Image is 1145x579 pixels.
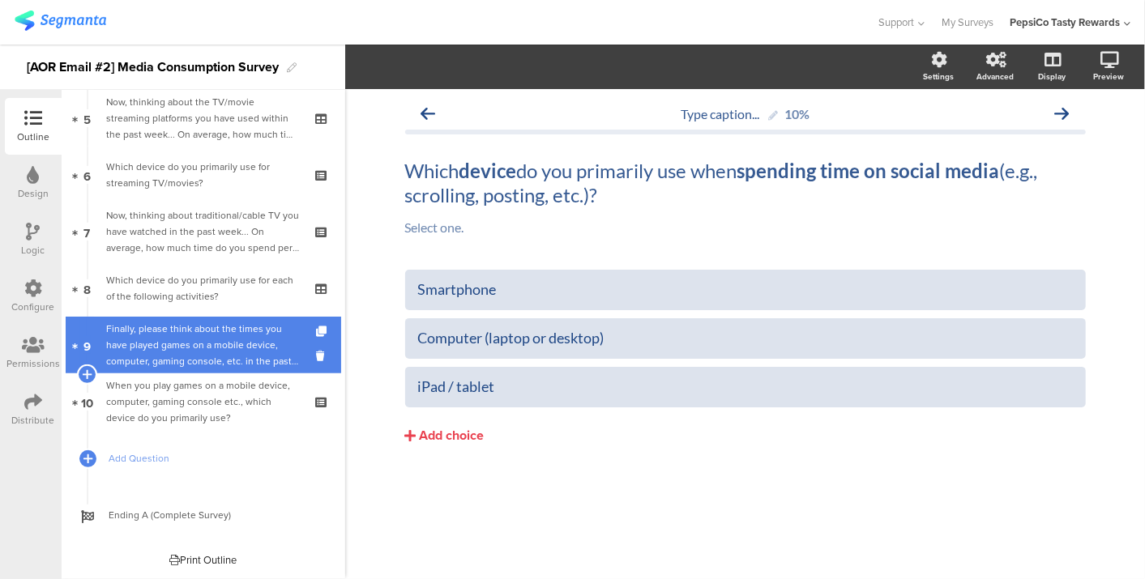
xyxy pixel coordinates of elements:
[420,428,485,445] div: Add choice
[66,90,341,147] a: 5 Now, thinking about the TV/movie streaming platforms you have used within the past week... On a...
[12,300,55,314] div: Configure
[83,166,91,184] span: 6
[15,11,106,31] img: segmanta logo
[681,106,759,121] span: Type caption...
[66,487,341,543] a: Ending A (Complete Survey)
[66,373,341,430] a: 10 When you play games on a mobile device, computer, gaming console etc., which device do you pri...
[106,321,300,369] div: Finally, please think about the times you have played games on a mobile device, computer, gaming ...
[405,219,1086,235] p: Select one.
[405,159,1086,207] p: Which do you primarily use when (e.g., scrolling, posting, etc.)?
[316,326,330,337] i: Duplicate
[22,243,45,258] div: Logic
[106,377,300,426] div: When you play games on a mobile device, computer, gaming console etc., which device do you primar...
[316,348,330,364] i: Delete
[106,94,300,143] div: Now, thinking about the TV/movie streaming platforms you have used within the past week... On ave...
[18,186,49,201] div: Design
[923,70,954,83] div: Settings
[17,130,49,144] div: Outline
[170,552,237,568] div: Print Outline
[66,260,341,317] a: 8 Which device do you primarily use for each of the following activities?
[784,106,810,121] div: 10%
[12,413,55,428] div: Distribute
[418,377,1073,396] div: iPad / tablet
[1010,15,1120,30] div: PepsiCo Tasty Rewards
[66,317,341,373] a: 9 Finally, please think about the times you have played games on a mobile device, computer, gamin...
[1038,70,1066,83] div: Display
[737,159,1000,182] strong: spending time on social media
[109,450,316,466] span: Add Question
[418,280,1073,299] div: Smartphone
[106,207,300,256] div: Now, thinking about traditional/cable TV you have watched in the past week... On average, how muc...
[83,109,91,127] span: 5
[1093,70,1124,83] div: Preview
[83,279,91,297] span: 8
[405,415,1086,456] button: Add choice
[66,147,341,203] a: 6 Which device do you primarily use for streaming TV/movies?
[109,507,316,523] span: Ending A (Complete Survey)
[459,159,517,182] strong: device
[84,223,91,241] span: 7
[66,203,341,260] a: 7 Now, thinking about traditional/cable TV you have watched in the past week... On average, how m...
[81,393,93,411] span: 10
[418,329,1073,347] div: Computer (laptop or desktop)
[27,54,279,80] div: [AOR Email #2] Media Consumption Survey
[879,15,915,30] span: Support
[83,336,91,354] span: 9
[6,356,60,371] div: Permissions
[106,159,300,191] div: Which device do you primarily use for streaming TV/movies?
[976,70,1014,83] div: Advanced
[106,272,300,304] div: Which device do you primarily use for each of the following activities?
